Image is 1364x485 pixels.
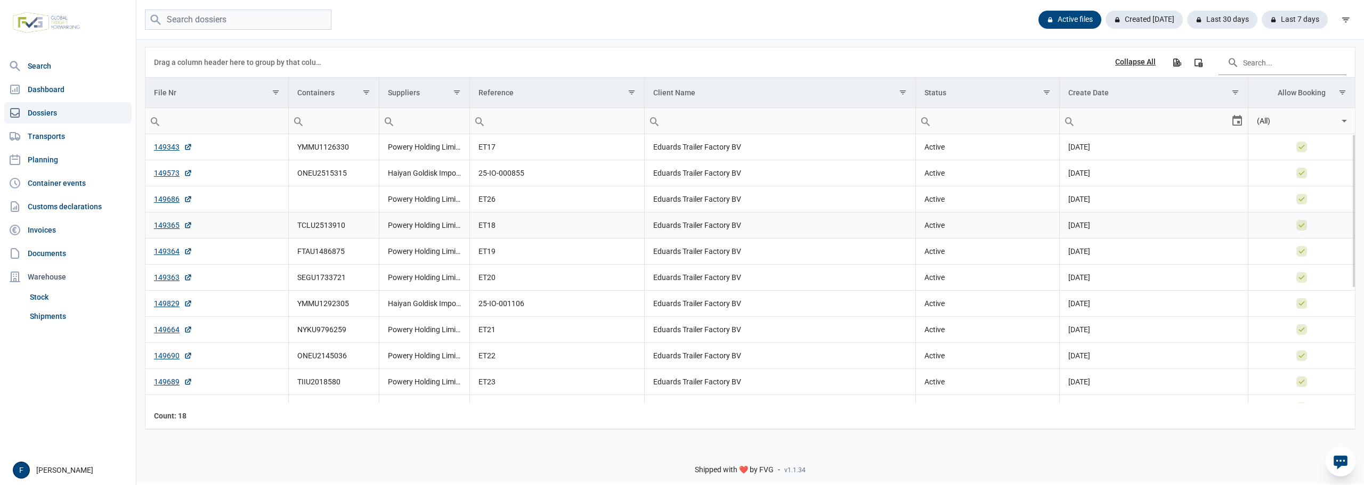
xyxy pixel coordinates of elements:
[916,160,1059,186] td: Active
[145,108,289,134] td: Filter cell
[1248,108,1355,134] td: Filter cell
[1068,88,1109,97] div: Create Date
[4,243,132,264] a: Documents
[13,462,30,479] button: F
[1043,88,1051,96] span: Show filter options for column 'Status'
[154,272,192,283] a: 149363
[1336,10,1355,29] div: filter
[272,88,280,96] span: Show filter options for column 'File Nr'
[289,265,379,291] td: SEGU1733721
[1231,88,1239,96] span: Show filter options for column 'Create Date'
[470,265,645,291] td: ET20
[453,88,461,96] span: Show filter options for column 'Suppliers'
[154,54,325,71] div: Drag a column header here to group by that column
[645,108,664,134] div: Search box
[379,212,470,239] td: Powery Holding Limited
[645,239,916,265] td: Eduards Trailer Factory BV
[154,376,192,387] a: 149689
[1060,108,1231,134] input: Filter cell
[924,88,946,97] div: Status
[145,10,331,30] input: Search dossiers
[1068,169,1090,177] span: [DATE]
[478,88,514,97] div: Reference
[4,126,132,147] a: Transports
[1068,143,1090,151] span: [DATE]
[470,78,645,108] td: Column Reference
[470,108,644,134] input: Filter cell
[1115,57,1156,67] div: Collapse All
[470,108,489,134] div: Search box
[916,212,1059,239] td: Active
[154,220,192,231] a: 149365
[4,196,132,217] a: Customs declarations
[1167,53,1186,72] div: Export all data to Excel
[289,108,379,134] input: Filter cell
[1068,247,1090,256] span: [DATE]
[4,219,132,241] a: Invoices
[145,108,288,134] input: Filter cell
[645,78,916,108] td: Column Client Name
[4,55,132,77] a: Search
[26,287,132,307] a: Stock
[379,108,469,134] input: Filter cell
[916,108,935,134] div: Search box
[379,317,470,343] td: Powery Holding Limited
[154,402,192,413] a: 149666
[289,343,379,369] td: ONEU2145036
[145,47,1355,429] div: Data grid with 18 rows and 8 columns
[916,108,1059,134] input: Filter cell
[4,172,132,194] a: Container events
[1068,325,1090,334] span: [DATE]
[916,265,1059,291] td: Active
[916,134,1059,160] td: Active
[154,324,192,335] a: 149664
[645,108,916,134] td: Filter cell
[154,168,192,178] a: 149573
[645,369,916,395] td: Eduards Trailer Factory BV
[470,395,645,421] td: 25-IO-000835
[9,8,84,37] img: FVG - Global freight forwarding
[154,246,192,257] a: 149364
[645,212,916,239] td: Eduards Trailer Factory BV
[289,212,379,239] td: TCLU2513910
[379,291,470,317] td: Haiyan Goldisk Import & Export Co., Ltd.
[4,149,132,170] a: Planning
[470,369,645,395] td: ET23
[916,186,1059,212] td: Active
[645,186,916,212] td: Eduards Trailer Factory BV
[289,239,379,265] td: FTAU1486875
[4,266,132,287] div: Warehouse
[645,343,916,369] td: Eduards Trailer Factory BV
[13,462,129,479] div: [PERSON_NAME]
[470,343,645,369] td: ET22
[470,134,645,160] td: ET17
[1068,221,1090,229] span: [DATE]
[154,194,192,204] a: 149686
[1189,53,1208,72] div: Column Chooser
[154,350,192,361] a: 149690
[1060,108,1079,134] div: Search box
[154,47,1346,77] div: Data grid toolbar
[1068,195,1090,203] span: [DATE]
[1068,377,1090,386] span: [DATE]
[1059,108,1248,134] td: Filter cell
[1038,11,1101,29] div: Active files
[916,369,1059,395] td: Active
[470,108,645,134] td: Filter cell
[289,317,379,343] td: NYKU9796259
[289,291,379,317] td: YMMU1292305
[1278,88,1326,97] div: Allow Booking
[784,466,806,474] span: v1.1.34
[289,108,308,134] div: Search box
[154,88,176,97] div: File Nr
[289,369,379,395] td: TIIU2018580
[645,134,916,160] td: Eduards Trailer Factory BV
[145,108,165,134] div: Search box
[289,78,379,108] td: Column Containers
[289,160,379,186] td: ONEU2515315
[653,88,695,97] div: Client Name
[916,395,1059,421] td: Active
[470,212,645,239] td: ET18
[916,78,1059,108] td: Column Status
